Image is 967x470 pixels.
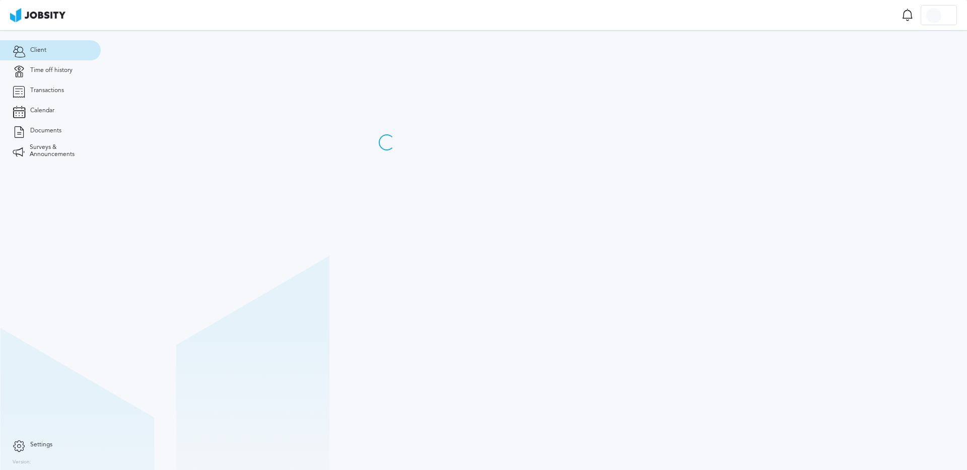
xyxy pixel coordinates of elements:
[13,459,31,465] label: Version:
[30,144,88,158] span: Surveys & Announcements
[10,8,65,22] img: ab4bad089aa723f57921c736e9817d99.png
[30,47,46,54] span: Client
[30,107,54,114] span: Calendar
[30,67,73,74] span: Time off history
[30,87,64,94] span: Transactions
[30,441,52,448] span: Settings
[30,127,61,134] span: Documents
